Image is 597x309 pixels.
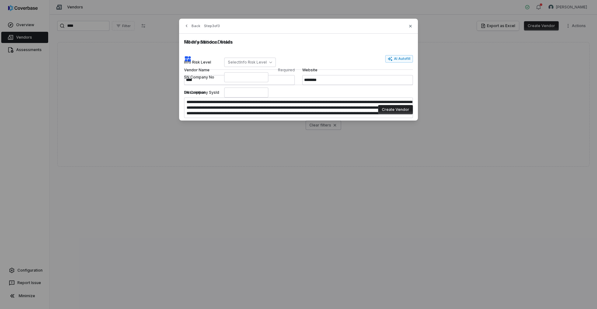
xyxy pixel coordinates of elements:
[228,60,267,64] span: Select Info Risk Level
[184,75,219,80] label: SN Company No
[182,20,202,31] button: Back
[204,24,220,28] span: Step 3 of 3
[378,105,413,114] button: Create Vendor
[184,60,219,65] label: Info Risk Level
[184,90,219,95] label: SN Company SysId
[184,39,413,45] span: Fill in additional fields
